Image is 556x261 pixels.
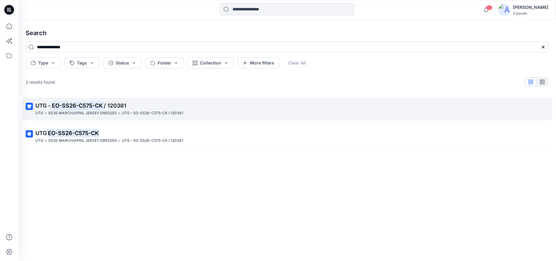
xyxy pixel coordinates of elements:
p: > [45,138,47,144]
p: UTG [35,138,43,144]
a: UTGEO-SS26-C575-CKUTG>SS26 MARCH/APRIL JERSEY DRESSES>UTG - EO-SS26-C575-CK / 120381 [22,125,552,148]
span: UTG - [35,102,51,109]
p: > [118,110,121,116]
button: Status [103,57,142,68]
p: UTG - EO-SS26-C575-CK / 120381 [122,110,183,116]
span: / 120381 [104,102,126,109]
h4: Search [21,24,554,42]
mark: EO-SS26-C575-CK [51,101,104,110]
button: More filters [237,57,280,68]
span: 60 [486,5,493,10]
span: UTG [35,130,47,136]
button: Folder [145,57,184,68]
p: > [45,110,47,116]
p: SS26 MARCH/APRIL JERSEY DRESSES [48,138,117,144]
p: UTG - EO-SS26-C575-CK / 120381 [122,138,183,144]
mark: EO-SS26-C575-CK [47,129,100,137]
button: Collection [187,57,234,68]
img: avatar [498,4,511,16]
div: Zalando [513,11,548,16]
p: SS26 MARCH/APRIL JERSEY DRESSES [48,110,117,116]
p: UTG [35,110,43,116]
p: 2 results found [26,79,55,85]
div: [PERSON_NAME] [513,4,548,11]
p: > [118,138,121,144]
button: Type [26,57,61,68]
a: UTG -EO-SS26-C575-CK/ 120381UTG>SS26 MARCH/APRIL JERSEY DRESSES>UTG - EO-SS26-C575-CK / 120381 [22,98,552,120]
button: Tags [64,57,99,68]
